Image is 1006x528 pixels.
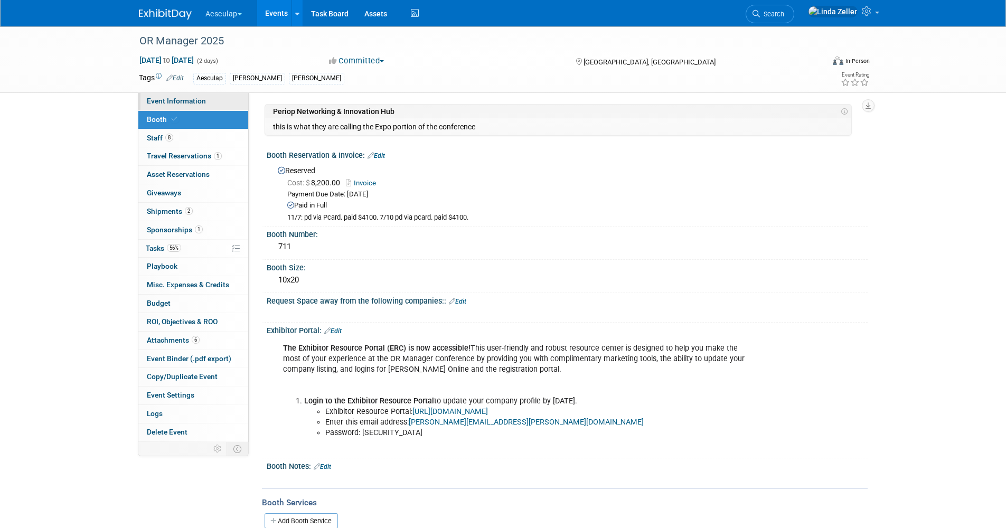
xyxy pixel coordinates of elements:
a: Search [746,5,794,23]
span: 8,200.00 [287,178,344,187]
a: ROI, Objectives & ROO [138,313,248,331]
div: In-Person [845,57,870,65]
a: Edit [449,298,466,305]
span: Sponsorships [147,225,203,234]
div: Paid in Full [287,201,860,211]
div: Booth Size: [267,260,868,273]
a: Sponsorships1 [138,221,248,239]
a: Playbook [138,258,248,276]
span: Logs [147,409,163,418]
div: Booth Notes: [267,458,868,472]
span: Travel Reservations [147,152,222,160]
b: Login to the [304,397,345,406]
a: Event Information [138,92,248,110]
a: Edit [166,74,184,82]
span: ROI, Objectives & ROO [147,317,218,326]
span: Event Binder (.pdf export) [147,354,231,363]
span: Copy/Duplicate Event [147,372,218,381]
b: Exhibitor Resource Portal [347,397,434,406]
td: Toggle Event Tabs [227,442,248,456]
div: Event Rating [841,72,869,78]
span: Search [760,10,784,18]
img: ExhibitDay [139,9,192,20]
span: to [162,56,172,64]
a: Copy/Duplicate Event [138,368,248,386]
span: Shipments [147,207,193,215]
div: 711 [275,239,860,255]
span: Asset Reservations [147,170,210,178]
td: this is what they are calling the Expo portion of the conference [273,122,841,131]
span: Cost: $ [287,178,311,187]
div: Exhibitor Portal: [267,323,868,336]
a: Budget [138,295,248,313]
img: Format-Inperson.png [833,56,843,65]
div: This user-friendly and robust resource center is designed to help you make the most of your exper... [276,338,751,455]
a: Edit [324,327,342,335]
span: 1 [195,225,203,233]
a: Logs [138,405,248,423]
span: Delete Event [147,428,187,436]
div: Payment Due Date: [DATE] [287,190,860,200]
span: Giveaways [147,188,181,197]
span: Budget [147,299,171,307]
span: Playbook [147,262,177,270]
span: 1 [214,152,222,160]
div: OR Manager 2025 [136,32,808,51]
a: Asset Reservations [138,166,248,184]
span: Misc. Expenses & Credits [147,280,229,289]
li: Enter this email address: [325,417,745,428]
span: Event Information [147,97,206,105]
span: 56% [167,244,181,252]
span: Tasks [146,244,181,252]
td: Personalize Event Tab Strip [209,442,227,456]
div: [PERSON_NAME] [289,73,344,84]
div: Event Format [761,55,870,71]
b: The Exhibitor Resource Portal (ERC) is now accessible! [283,344,471,353]
div: Booth Number: [267,227,868,240]
a: Staff8 [138,129,248,147]
a: Misc. Expenses & Credits [138,276,248,294]
div: [PERSON_NAME] [230,73,285,84]
td: Tags [139,72,184,84]
a: Edit [368,152,385,159]
a: Invoice [346,179,381,187]
div: Reserved [275,163,860,222]
a: Travel Reservations1 [138,147,248,165]
a: [URL][DOMAIN_NAME] [412,407,488,416]
i: Booth reservation complete [172,116,177,122]
span: [GEOGRAPHIC_DATA], [GEOGRAPHIC_DATA] [584,58,716,66]
span: 8 [165,134,173,142]
a: Tasks56% [138,240,248,258]
a: [PERSON_NAME][EMAIL_ADDRESS][PERSON_NAME][DOMAIN_NAME] [409,418,644,427]
td: Periop Networking & Innovation Hub [273,107,838,116]
div: Aesculap [193,73,226,84]
a: Booth [138,111,248,129]
span: Booth [147,115,179,124]
li: to update your company profile by [DATE]. [304,396,745,407]
a: Giveaways [138,184,248,202]
a: Attachments6 [138,332,248,350]
img: Linda Zeller [808,6,858,17]
div: Booth Reservation & Invoice: [267,147,868,161]
a: Shipments2 [138,203,248,221]
a: Event Settings [138,386,248,404]
span: Attachments [147,336,200,344]
span: Staff [147,134,173,142]
div: 10x20 [275,272,860,288]
span: Event Settings [147,391,194,399]
a: Delete Event [138,423,248,441]
span: 2 [185,207,193,215]
a: Event Binder (.pdf export) [138,350,248,368]
a: Edit [314,463,331,470]
button: Committed [325,55,388,67]
span: (2 days) [196,58,218,64]
li: Password: [SECURITY_DATA] [325,428,745,438]
span: 6 [192,336,200,344]
li: Exhibitor Resource Portal: [325,407,745,417]
div: Request Space away from the following companies:: [267,293,868,307]
span: [DATE] [DATE] [139,55,194,65]
div: Booth Services [262,497,868,508]
div: 11/7: pd via Pcard. paid $4100. 7/10 pd via pcard. paid $4100. [287,213,860,222]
